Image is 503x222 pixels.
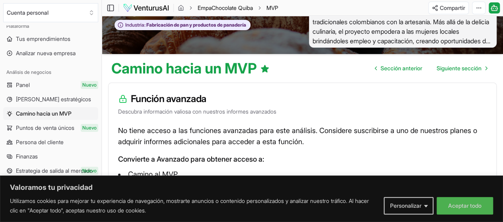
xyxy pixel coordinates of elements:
button: Seleccione una organización [3,3,98,22]
button: Compartir [428,2,469,14]
font: Industria: [125,22,146,28]
font: Panel [16,81,30,88]
a: Finanzas [3,150,98,163]
font: Fabricación de pan y productos de panadería [146,22,246,28]
font: Camino hacia un MVP [16,110,72,117]
font: Camino al MVP [128,170,178,178]
a: Ir a la página siguiente [430,60,493,76]
a: Ir a la página anterior [369,60,429,76]
a: Camino hacia un MVP [3,107,98,120]
font: Estrategia de salida al mercado [16,167,93,174]
font: Tus emprendimientos [16,35,70,42]
font: Función avanzada [131,93,206,104]
a: Tus emprendimientos [3,33,98,45]
font: Plataforma [6,23,29,29]
nav: migaja de pan [178,4,278,12]
nav: paginación [369,60,493,76]
font: Cuenta personal [7,9,49,16]
a: PanelNuevo [3,79,98,91]
a: Analizar nueva empresa [3,47,98,60]
font: Nuevo [82,82,97,88]
font: [PERSON_NAME] estratégicos [16,96,91,102]
a: EmpaChocolate Quiba [198,4,253,12]
span: MVP [266,4,278,12]
a: [PERSON_NAME] estratégicos [3,93,98,106]
button: Aceptar todo [437,197,493,214]
font: Camino hacia un MVP [111,60,257,77]
font: Puntos de venta únicos [16,124,74,131]
a: Puntos de venta únicosNuevo [3,122,98,134]
font: Compartir [440,4,465,11]
font: Análisis de negocios [6,69,51,75]
font: Persona del cliente [16,139,64,145]
font: Personalizar [390,202,421,209]
font: Convierte a Avanzado para obtener acceso a: [118,155,264,163]
font: Utilizamos cookies para mejorar tu experiencia de navegación, mostrarte anuncios o contenido pers... [10,197,369,214]
img: logo [123,3,169,13]
a: Estrategia de salida al mercadoNuevo [3,164,98,177]
button: Industria:Fabricación de pan y productos de panadería [115,20,251,31]
font: Valoramos tu privacidad [10,183,93,191]
a: Persona del cliente [3,136,98,149]
font: Nuevo [82,168,97,174]
font: Descubra información valiosa con nuestros informes avanzados [118,108,276,115]
font: Siguiente sección [437,65,482,71]
font: Analizar nueva empresa [16,50,76,56]
font: Nuevo [82,125,97,131]
font: Sección anterior [381,65,422,71]
button: Personalizar [384,197,433,214]
font: Finanzas [16,153,38,160]
font: Aceptar todo [448,202,482,209]
font: No tiene acceso a las funciones avanzadas para este análisis. [118,126,317,135]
